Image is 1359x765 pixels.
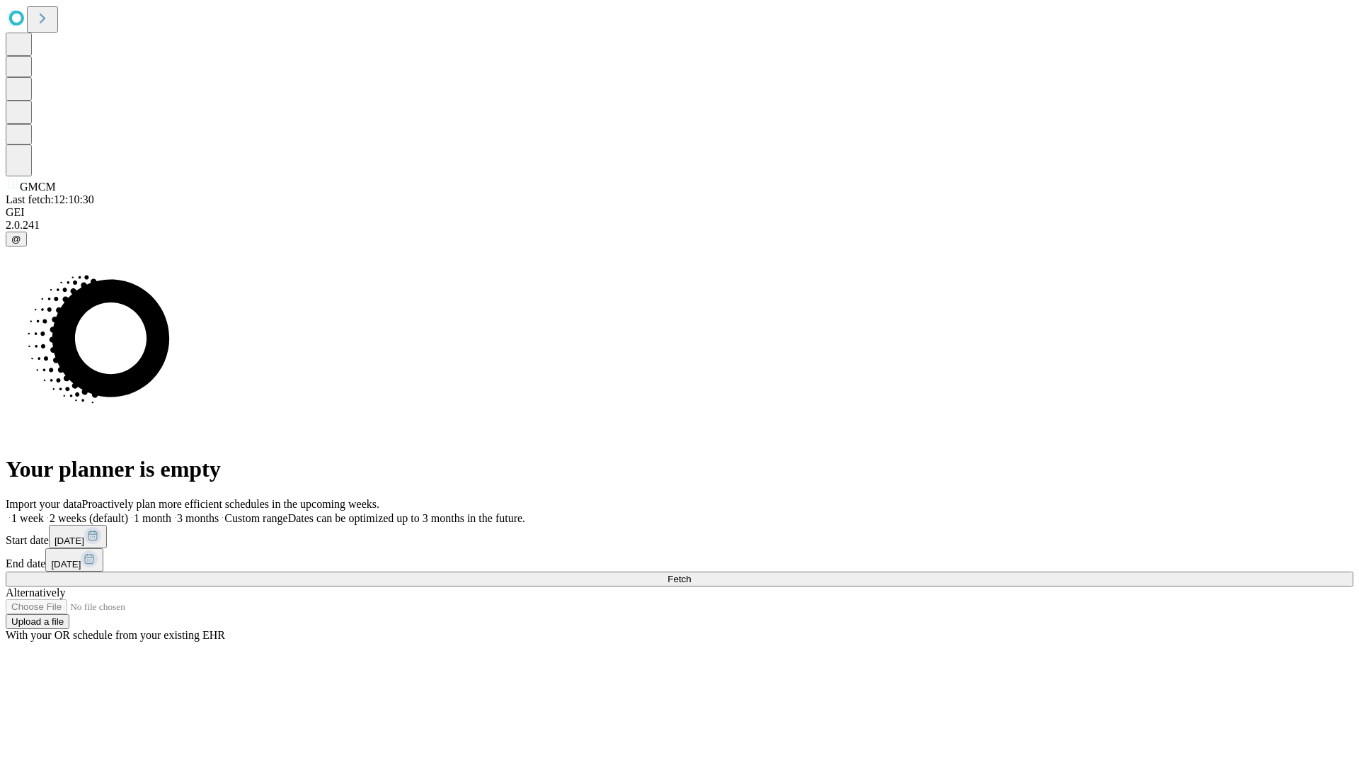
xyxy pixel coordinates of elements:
[82,498,379,510] span: Proactively plan more efficient schedules in the upcoming weeks.
[6,232,27,246] button: @
[45,548,103,572] button: [DATE]
[50,512,128,524] span: 2 weeks (default)
[51,559,81,569] span: [DATE]
[55,535,84,546] span: [DATE]
[288,512,525,524] span: Dates can be optimized up to 3 months in the future.
[11,512,44,524] span: 1 week
[6,525,1353,548] div: Start date
[6,193,94,205] span: Last fetch: 12:10:30
[6,219,1353,232] div: 2.0.241
[11,234,21,244] span: @
[6,548,1353,572] div: End date
[6,614,69,629] button: Upload a file
[6,572,1353,586] button: Fetch
[177,512,219,524] span: 3 months
[49,525,107,548] button: [DATE]
[667,574,691,584] span: Fetch
[6,586,65,599] span: Alternatively
[6,498,82,510] span: Import your data
[6,629,225,641] span: With your OR schedule from your existing EHR
[20,181,56,193] span: GMCM
[6,456,1353,482] h1: Your planner is empty
[6,206,1353,219] div: GEI
[224,512,287,524] span: Custom range
[134,512,171,524] span: 1 month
